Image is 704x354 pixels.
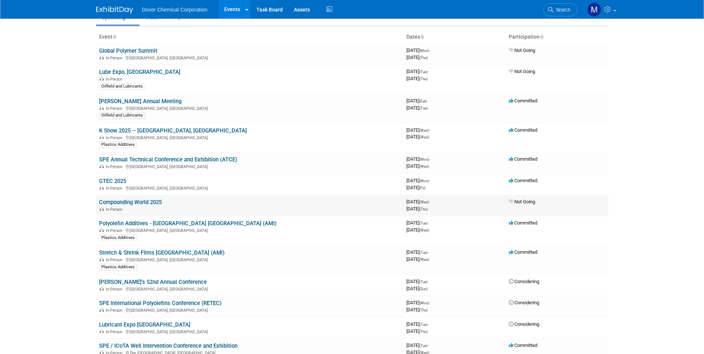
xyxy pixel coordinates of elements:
img: In-Person Event [99,106,104,110]
span: (Tue) [419,250,428,255]
span: Considering [509,300,539,305]
a: SPE / ICoTA Well Intervention Conference and Exhibition [99,342,238,349]
span: [DATE] [406,256,429,262]
span: [DATE] [406,185,425,190]
div: [GEOGRAPHIC_DATA], [GEOGRAPHIC_DATA] [99,134,400,140]
span: Committed [509,156,537,162]
img: In-Person Event [99,135,104,139]
span: Considering [509,321,539,327]
span: (Wed) [419,135,429,139]
span: [DATE] [406,321,430,327]
a: GTEC 2025 [99,178,126,184]
span: Committed [509,98,537,104]
img: In-Person Event [99,77,104,81]
span: (Mon) [419,179,429,183]
span: [DATE] [406,55,428,60]
a: [PERSON_NAME]'s 52nd Annual Conference [99,279,207,285]
span: [DATE] [406,76,428,81]
div: Oilfield and Lubricants [99,112,145,119]
span: In-Person [106,106,125,111]
span: - [430,178,431,183]
img: In-Person Event [99,258,104,261]
span: [DATE] [406,342,430,348]
span: [DATE] [406,47,431,53]
span: (Wed) [419,164,429,168]
span: [DATE] [406,206,428,212]
span: [DATE] [406,156,431,162]
span: Committed [509,127,537,133]
span: - [430,47,431,53]
span: (Thu) [419,77,428,81]
span: [DATE] [406,199,431,204]
span: In-Person [106,207,125,212]
span: In-Person [106,135,125,140]
span: In-Person [106,56,125,60]
span: - [428,98,429,104]
th: Event [96,31,403,43]
span: In-Person [106,287,125,292]
span: Search [553,7,570,13]
span: (Mon) [419,157,429,161]
a: [PERSON_NAME] Annual Meeting [99,98,181,105]
span: Considering [509,279,539,284]
span: - [430,199,431,204]
a: Sort by Event Name [112,34,116,40]
th: Dates [403,31,506,43]
a: SPE Annual Technical Conference and Exhibition (ATCE) [99,156,237,163]
span: [DATE] [406,286,428,291]
a: Global Polymer Summit [99,47,157,54]
a: Lube Expo, [GEOGRAPHIC_DATA] [99,69,180,75]
span: - [429,342,430,348]
div: [GEOGRAPHIC_DATA], [GEOGRAPHIC_DATA] [99,55,400,60]
div: [GEOGRAPHIC_DATA], [GEOGRAPHIC_DATA] [99,105,400,111]
span: - [429,321,430,327]
div: [GEOGRAPHIC_DATA], [GEOGRAPHIC_DATA] [99,256,400,262]
span: (Wed) [419,128,429,132]
img: In-Person Event [99,164,104,168]
a: SPE International Polyolefins Conference (RETEC) [99,300,222,307]
span: (Thu) [419,56,428,60]
span: (Tue) [419,70,428,74]
a: Polyolefin Additives - [GEOGRAPHIC_DATA] [GEOGRAPHIC_DATA] (AMI) [99,220,276,227]
span: [DATE] [406,300,431,305]
span: (Thu) [419,330,428,334]
span: In-Person [106,308,125,313]
span: (Wed) [419,200,429,204]
span: (Mon) [419,49,429,53]
div: Plastics Additives [99,235,137,241]
span: [DATE] [406,178,431,183]
span: In-Person [106,77,125,82]
th: Participation [506,31,608,43]
span: (Thu) [419,308,428,312]
span: Not Going [509,47,535,53]
span: (Tue) [419,106,428,110]
span: [DATE] [406,69,430,74]
img: In-Person Event [99,207,104,211]
span: - [430,127,431,133]
span: - [430,300,431,305]
span: (Wed) [419,258,429,262]
a: K Show 2025 -- [GEOGRAPHIC_DATA], [GEOGRAPHIC_DATA] [99,127,247,134]
span: (Tue) [419,280,428,284]
span: In-Person [106,258,125,262]
span: - [429,249,430,255]
div: [GEOGRAPHIC_DATA], [GEOGRAPHIC_DATA] [99,227,400,233]
span: In-Person [106,186,125,191]
div: Plastics Additives [99,264,137,271]
span: (Tue) [419,344,428,348]
span: (Sun) [419,287,428,291]
span: (Fri) [419,186,425,190]
span: Committed [509,342,537,348]
span: [DATE] [406,279,430,284]
span: (Wed) [419,228,429,232]
span: (Thu) [419,207,428,211]
span: - [430,156,431,162]
span: In-Person [106,164,125,169]
img: In-Person Event [99,330,104,333]
span: Not Going [509,69,535,74]
span: - [429,220,430,226]
div: Oilfield and Lubricants [99,83,145,90]
div: Plastics Additives [99,141,137,148]
span: [DATE] [406,220,430,226]
div: [GEOGRAPHIC_DATA], [GEOGRAPHIC_DATA] [99,163,400,169]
